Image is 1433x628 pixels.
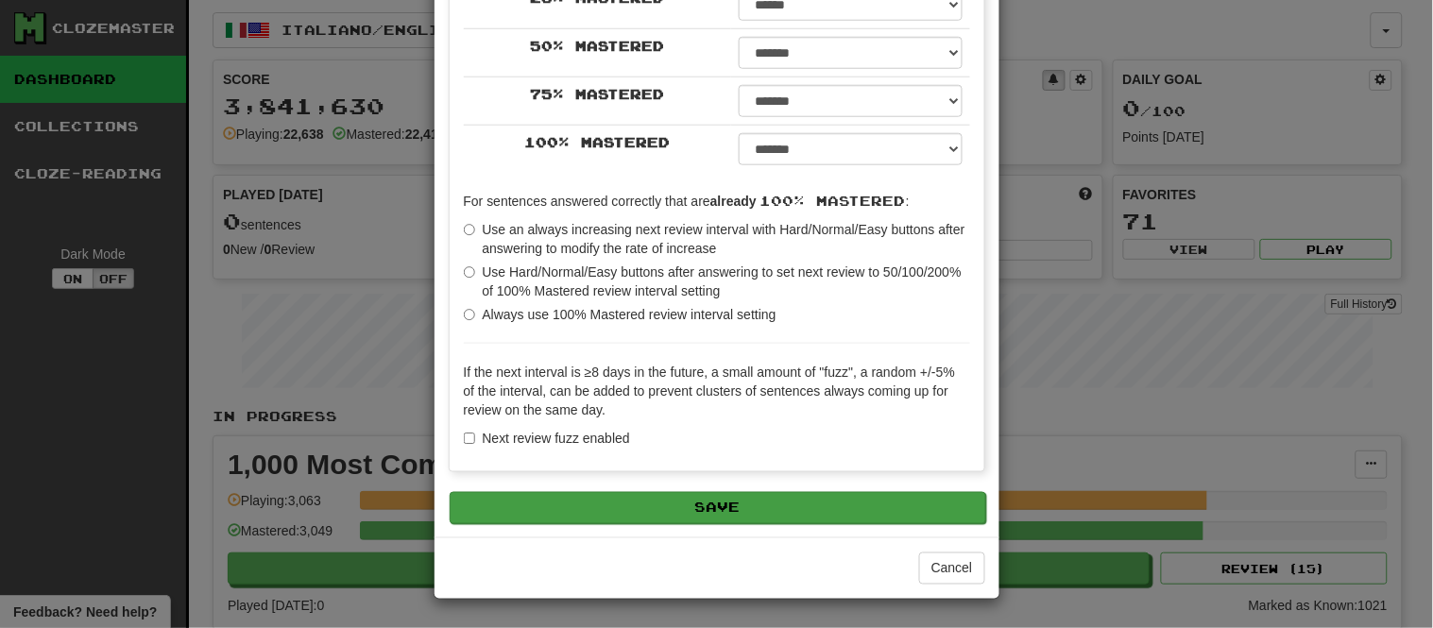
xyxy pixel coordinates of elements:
input: Use an always increasing next review interval with Hard/Normal/Easy buttons after answering to mo... [464,224,476,236]
label: Use an always increasing next review interval with Hard/Normal/Easy buttons after answering to mo... [464,220,970,258]
input: Use Hard/Normal/Easy buttons after answering to set next review to 50/100/200% of 100% Mastered r... [464,266,476,279]
button: Save [450,492,986,524]
input: Next review fuzz enabled [464,433,476,445]
p: If the next interval is ≥8 days in the future, a small amount of "fuzz", a random +/-5% of the in... [464,363,970,419]
span: 100% Mastered [760,193,906,209]
label: 100 % Mastered [524,133,670,152]
label: 75 % Mastered [530,85,664,104]
label: 50 % Mastered [530,37,664,56]
button: Cancel [919,552,985,585]
label: Always use 100% Mastered review interval setting [464,305,776,324]
strong: already [710,194,757,209]
label: Next review fuzz enabled [464,429,630,448]
p: For sentences answered correctly that are : [464,192,970,211]
input: Always use 100% Mastered review interval setting [464,309,476,321]
label: Use Hard/Normal/Easy buttons after answering to set next review to 50/100/200% of 100% Mastered r... [464,263,970,300]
